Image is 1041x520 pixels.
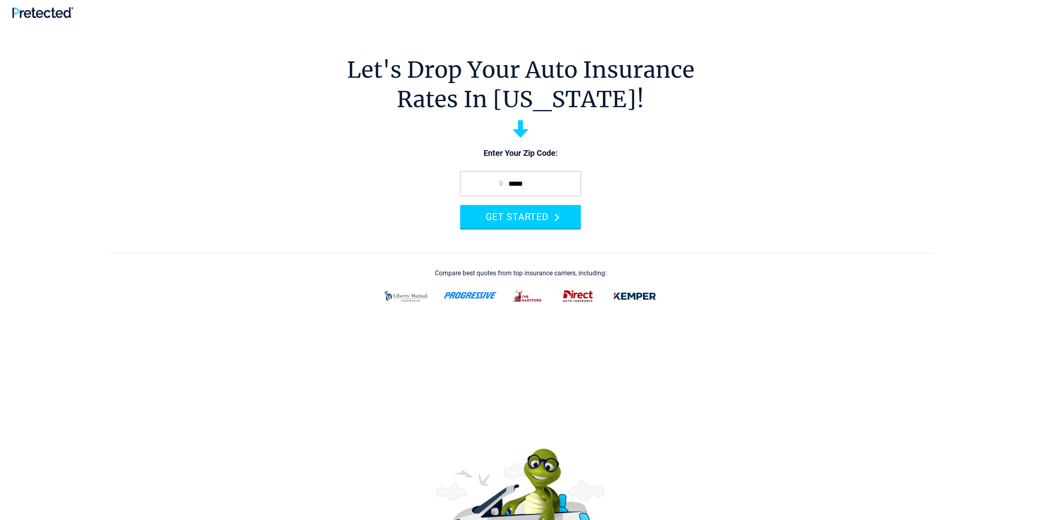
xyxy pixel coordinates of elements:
img: kemper [608,286,662,307]
img: liberty [380,286,434,307]
h1: Let's Drop Your Auto Insurance Rates In [US_STATE]! [347,55,695,114]
img: direct [558,286,598,307]
p: Enter Your Zip Code: [452,148,589,159]
button: GET STARTED [460,205,581,228]
img: Pretected Logo [12,7,73,18]
img: progressive [443,292,498,299]
div: Compare best quotes from top insurance carriers, including: [435,270,607,277]
input: zip code [460,171,581,196]
img: thehartford [508,286,548,307]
